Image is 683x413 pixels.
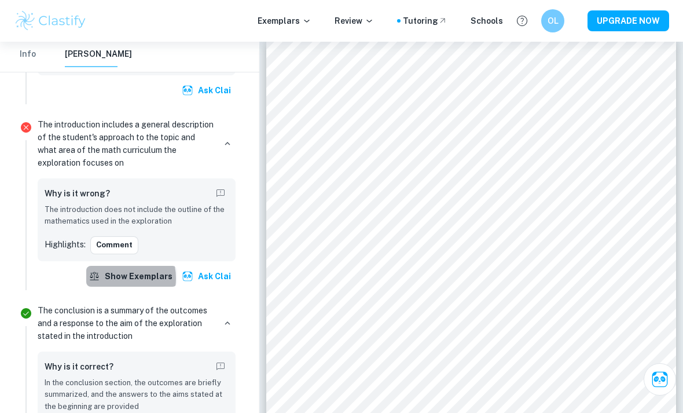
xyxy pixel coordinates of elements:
[587,10,669,31] button: UPGRADE NOW
[179,266,236,287] button: Ask Clai
[335,14,374,27] p: Review
[258,14,311,27] p: Exemplars
[541,9,564,32] button: OL
[14,42,42,67] button: Info
[212,359,229,375] button: Report mistake/confusion
[19,306,33,320] svg: Correct
[403,14,447,27] a: Tutoring
[45,238,86,251] p: Highlights:
[45,360,113,373] h6: Why is it correct?
[90,236,138,254] button: Comment
[38,118,215,169] p: The introduction includes a general description of the student's approach to the topic and what a...
[644,363,676,396] button: Ask Clai
[45,204,229,228] p: The introduction does not include the outline of the mathematics used in the exploration
[182,85,193,96] img: clai.svg
[14,9,87,32] img: Clastify logo
[65,42,132,67] button: [PERSON_NAME]
[45,187,110,200] h6: Why is it wrong?
[512,11,532,31] button: Help and Feedback
[546,14,560,27] h6: OL
[45,377,229,412] p: In the conclusion section, the outcomes are briefly summarized, and the answers to the aims state...
[182,271,193,282] img: clai.svg
[471,14,503,27] a: Schools
[38,304,215,342] p: The conclusion is a summary of the outcomes and a response to the aim of the exploration stated i...
[212,185,229,202] button: Report mistake/confusion
[19,120,33,134] svg: Incorrect
[86,266,177,287] button: Show exemplars
[179,80,236,101] button: Ask Clai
